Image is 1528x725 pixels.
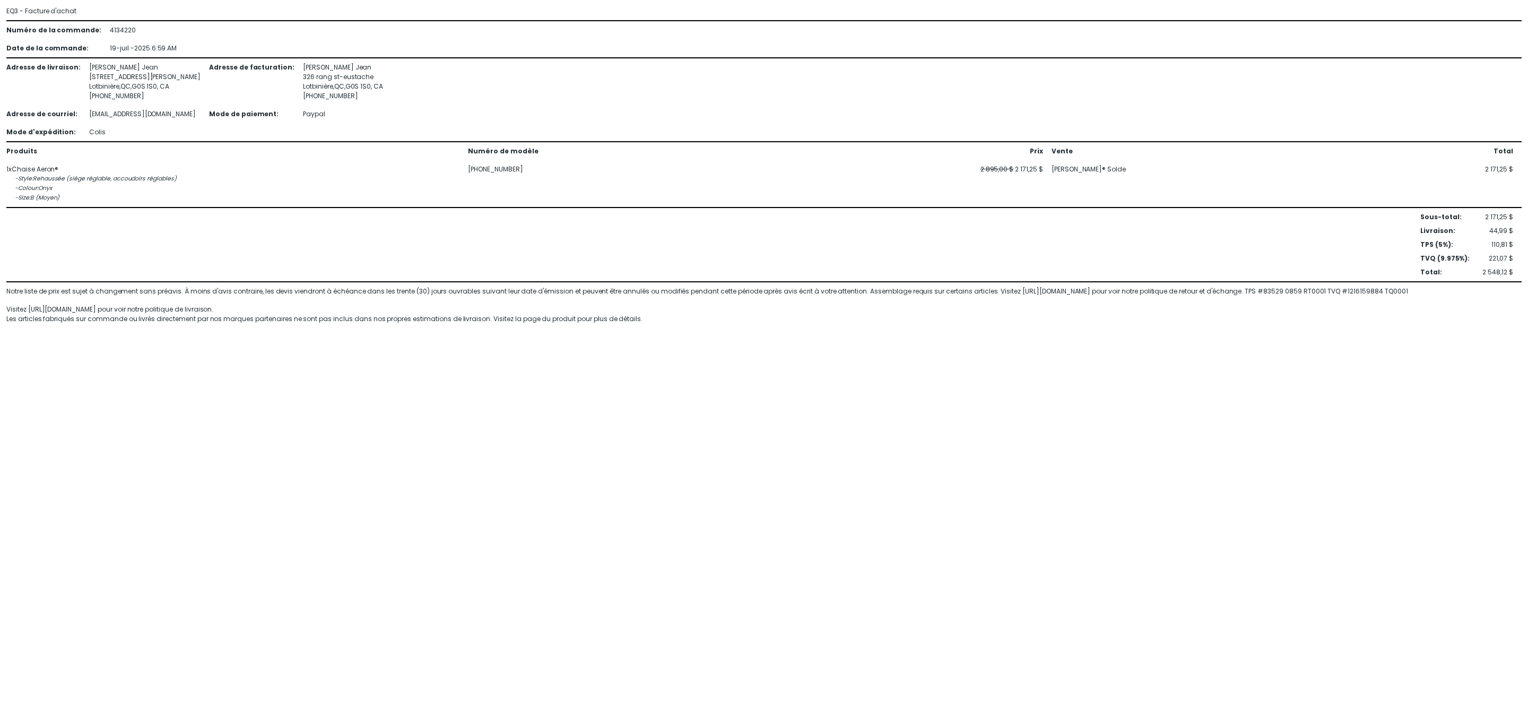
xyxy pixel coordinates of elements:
[6,44,101,53] div: Date de la commande :
[1420,212,1470,222] div: Sous-total :
[6,314,1522,324] div: Les articles fabriqués sur commande ou livrés directement par nos marques partenaires ne sont pas...
[468,165,694,174] div: [PHONE_NUMBER]
[1030,146,1043,156] div: Prix
[303,109,383,119] div: Paypal
[110,44,177,53] div: 19-juil.-2025 6:59 AM
[6,165,459,174] div: 1 x Chaise Aeron®
[6,6,1522,324] div: EQ3 - Facture d'achat
[1482,212,1513,222] div: 2 171,25 $
[303,63,383,101] div: [PERSON_NAME] Jean 326 rang st-eustache Lotbinière , QC , G0S 1S0 , CA
[209,63,294,101] div: Adresse de facturation :
[15,184,459,193] div: - Colour : Onyx
[6,25,101,35] div: Numéro de la commande :
[89,127,201,137] div: Colis
[1052,165,1278,203] div: [PERSON_NAME]® Solde
[1482,226,1513,236] div: 44,99 $
[1482,240,1513,249] div: 110,81 $
[1482,254,1513,263] div: 221,07 $
[1420,254,1470,263] div: TVQ (9.975%) :
[6,146,459,156] div: Produits
[1494,146,1513,156] div: Total
[1420,226,1470,236] div: Livraison :
[6,287,1522,296] div: Notre liste de prix est sujet à changement sans préavis. À moins d'avis contraire, les devis vien...
[6,63,81,101] div: Adresse de livraison :
[1420,267,1470,277] div: Total :
[6,127,81,137] div: Mode d'expédition :
[980,165,1014,174] span: 2 895,00 $
[1052,146,1278,156] div: Vente
[6,109,81,119] div: Adresse de courriel :
[89,63,201,101] div: [PERSON_NAME] Jean [STREET_ADDRESS][PERSON_NAME] Lotbinière , QC , G0S 1S0 , CA
[1482,267,1513,277] div: 2 548,12 $
[303,91,383,101] div: [PHONE_NUMBER]
[15,174,459,184] div: - Style : Rehaussée (siège réglable, accoudoirs réglables)
[6,305,1522,314] div: Visitez [URL][DOMAIN_NAME] pour voir notre politique de livraison.
[89,109,201,119] div: [EMAIL_ADDRESS][DOMAIN_NAME]
[980,165,1043,203] div: 2 171,25 $
[89,91,201,101] div: [PHONE_NUMBER]
[468,146,694,156] div: Numéro de modèle
[209,109,294,119] div: Mode de paiement :
[110,25,177,35] div: 4134220
[15,193,459,203] div: - Size : B (Moyen)
[1485,165,1513,203] div: 2 171,25 $
[1420,240,1470,249] div: TPS (5%) :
